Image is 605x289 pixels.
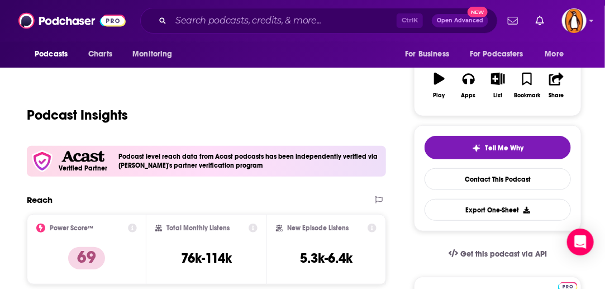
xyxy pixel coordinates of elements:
[463,44,540,65] button: open menu
[545,46,564,62] span: More
[425,136,571,159] button: tell me why sparkleTell Me Why
[503,11,522,30] a: Show notifications dropdown
[118,153,382,169] h4: Podcast level reach data from Acast podcasts has been independently verified via [PERSON_NAME]'s ...
[549,92,564,99] div: Share
[514,92,540,99] div: Bookmark
[567,229,594,255] div: Open Intercom Messenger
[562,8,587,33] img: User Profile
[125,44,187,65] button: open menu
[181,250,232,267] h3: 76k-114k
[470,46,523,62] span: For Podcasters
[50,224,93,232] h2: Power Score™
[483,65,512,106] button: List
[493,92,502,99] div: List
[35,46,68,62] span: Podcasts
[562,8,587,33] span: Logged in as penguin_portfolio
[472,144,481,153] img: tell me why sparkle
[433,92,445,99] div: Play
[132,46,172,62] span: Monitoring
[59,165,107,172] h5: Verified Partner
[18,10,126,31] img: Podchaser - Follow, Share and Rate Podcasts
[542,65,571,106] button: Share
[61,151,104,163] img: Acast
[140,8,498,34] div: Search podcasts, credits, & more...
[27,44,82,65] button: open menu
[468,7,488,17] span: New
[68,247,105,269] p: 69
[27,195,53,205] h2: Reach
[27,107,128,124] h1: Podcast Insights
[81,44,119,65] a: Charts
[425,65,454,106] button: Play
[512,65,541,106] button: Bookmark
[300,250,352,267] h3: 5.3k-6.4k
[440,240,556,268] a: Get this podcast via API
[171,12,397,30] input: Search podcasts, credits, & more...
[397,13,423,28] span: Ctrl K
[531,11,549,30] a: Show notifications dropdown
[287,224,349,232] h2: New Episode Listens
[437,18,483,23] span: Open Advanced
[461,92,476,99] div: Apps
[562,8,587,33] button: Show profile menu
[31,150,53,172] img: verfied icon
[425,168,571,190] a: Contact This Podcast
[166,224,230,232] h2: Total Monthly Listens
[88,46,112,62] span: Charts
[397,44,463,65] button: open menu
[485,144,524,153] span: Tell Me Why
[537,44,578,65] button: open menu
[432,14,488,27] button: Open AdvancedNew
[460,249,547,259] span: Get this podcast via API
[405,46,449,62] span: For Business
[425,199,571,221] button: Export One-Sheet
[454,65,483,106] button: Apps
